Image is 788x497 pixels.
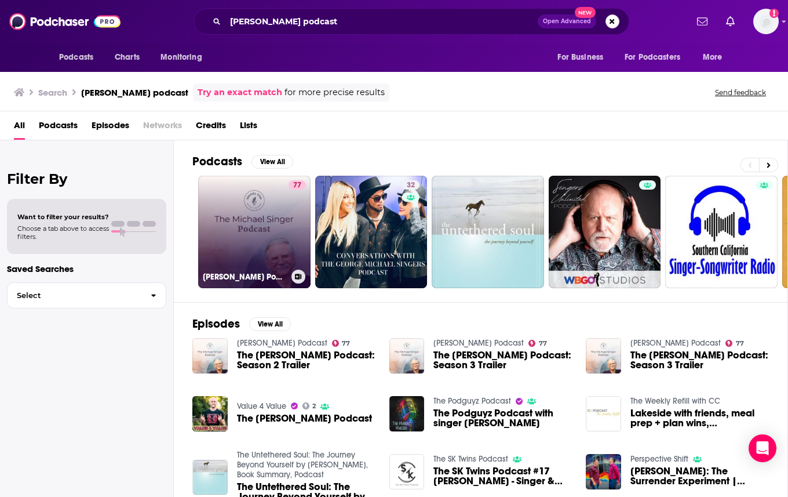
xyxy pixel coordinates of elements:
a: The Michael Singer Podcast [237,413,372,423]
a: Lists [240,116,257,140]
img: Lakeside with friends, meal prep + plan wins, Mary's TV recs, plus Michael Singer's Podcast [586,396,621,431]
a: Perspective Shift [630,454,688,464]
h2: Filter By [7,170,166,187]
h2: Podcasts [192,154,242,169]
a: Show notifications dropdown [692,12,712,31]
a: All [14,116,25,140]
a: 32 [402,180,419,190]
span: The Podguyz Podcast with singer [PERSON_NAME] [433,408,572,428]
a: Charts [107,46,147,68]
img: The Michael Singer Podcast: Season 3 Trailer [586,338,621,373]
span: 77 [736,341,744,346]
a: Michael Singer Podcast [433,338,524,348]
input: Search podcasts, credits, & more... [225,12,538,31]
a: Episodes [92,116,129,140]
h3: [PERSON_NAME] Podcast [203,272,287,282]
span: The [PERSON_NAME] Podcast: Season 3 Trailer [433,350,572,370]
a: Show notifications dropdown [721,12,739,31]
span: Logged in as AirwaveMedia [753,9,779,34]
h3: Search [38,87,67,98]
img: The Podguyz Podcast with singer michael botte [389,396,425,431]
a: 32 [315,176,428,288]
img: Michael Singer: The Surrender Experiment | Perspective Shift Podcast Episode 81 [586,454,621,489]
span: 32 [407,180,415,191]
span: Select [8,292,141,299]
a: The Michael Singer Podcast: Season 2 Trailer [237,350,375,370]
a: The SK Twins Podcast #17 Michael Cooke - Singer & Songwriter [389,454,425,489]
button: open menu [617,46,697,68]
span: 77 [539,341,547,346]
p: Saved Searches [7,263,166,274]
a: Try an exact match [198,86,282,99]
span: New [575,7,596,18]
img: The Michael Singer Podcast [192,396,228,431]
a: The SK Twins Podcast #17 Michael Cooke - Singer & Songwriter [433,466,572,486]
button: Send feedback [712,88,769,97]
button: View All [249,317,291,331]
span: For Business [557,49,603,66]
h3: [PERSON_NAME] podcast [81,87,188,98]
svg: Add a profile image [769,9,779,18]
a: Michael Singer Podcast [237,338,327,348]
span: The [PERSON_NAME] Podcast: Season 2 Trailer [237,350,375,370]
h2: Episodes [192,317,240,331]
span: [PERSON_NAME]: The Surrender Experiment | Perspective Shift Podcast Episode 81 [630,466,769,486]
span: Open Advanced [543,19,591,24]
span: The [PERSON_NAME] Podcast [237,413,372,423]
button: Show profile menu [753,9,779,34]
button: Open AdvancedNew [538,14,596,28]
img: Podchaser - Follow, Share and Rate Podcasts [9,10,121,32]
span: Networks [143,116,182,140]
span: For Podcasters [625,49,680,66]
a: Lakeside with friends, meal prep + plan wins, Mary's TV recs, plus Michael Singer's Podcast [630,408,769,428]
a: Credits [196,116,226,140]
span: Charts [115,49,140,66]
a: The Michael Singer Podcast: Season 3 Trailer [630,350,769,370]
a: The Michael Singer Podcast: Season 3 Trailer [433,350,572,370]
a: Value 4 Value [237,401,286,411]
span: 77 [342,341,350,346]
button: open menu [152,46,217,68]
span: Monitoring [160,49,202,66]
img: The Michael Singer Podcast: Season 3 Trailer [389,338,425,373]
span: The [PERSON_NAME] Podcast: Season 3 Trailer [630,350,769,370]
a: 77[PERSON_NAME] Podcast [198,176,311,288]
a: The Weekly Refill with CC [630,396,720,406]
a: Podcasts [39,116,78,140]
span: The SK Twins Podcast #17 [PERSON_NAME] - Singer & Songwriter [433,466,572,486]
button: Select [7,282,166,309]
a: Michael Singer: The Surrender Experiment | Perspective Shift Podcast Episode 81 [630,466,769,486]
button: open menu [695,46,737,68]
a: The Untethered Soul: The Journey Beyond Yourself by Michael A. Singer, Book Summary, Podcast [237,450,368,480]
img: The Michael Singer Podcast: Season 2 Trailer [192,338,228,373]
a: 77 [332,340,351,347]
span: for more precise results [284,86,385,99]
button: open menu [51,46,108,68]
a: 2 [302,402,316,409]
img: The Untethered Soul: The Journey Beyond Yourself by Michael A. Singer, Book Summary, Podcast [192,460,228,495]
a: The Podguyz Podcast [433,396,511,406]
span: 77 [293,180,301,191]
a: 77 [725,340,744,347]
span: Lakeside with friends, meal prep + plan wins, [PERSON_NAME]'s TV recs, plus [PERSON_NAME] Podcast [630,408,769,428]
a: 77 [528,340,547,347]
span: Podcasts [59,49,93,66]
a: PodcastsView All [192,154,293,169]
a: EpisodesView All [192,317,291,331]
span: More [703,49,723,66]
span: 2 [312,404,316,409]
a: 77 [289,180,306,190]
